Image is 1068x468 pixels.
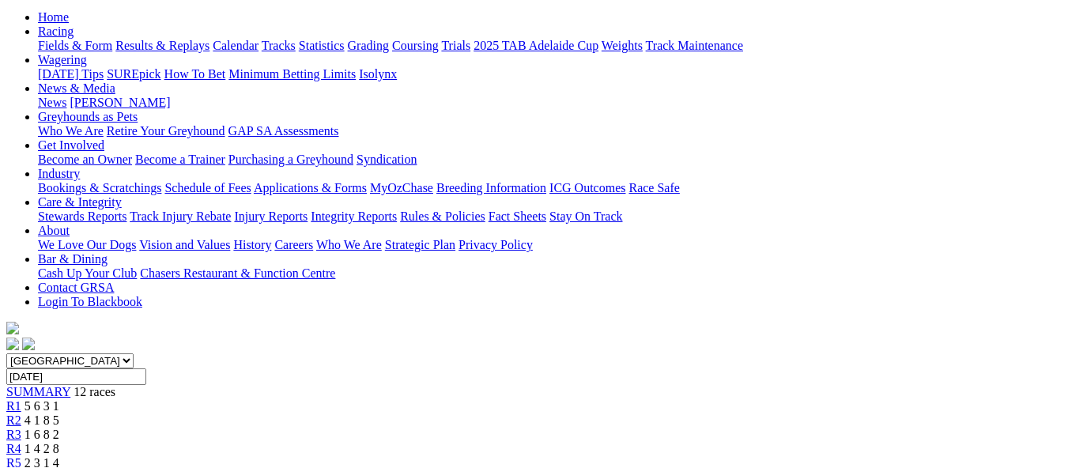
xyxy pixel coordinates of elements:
a: Careers [274,238,313,251]
a: 2025 TAB Adelaide Cup [474,39,598,52]
a: Care & Integrity [38,195,122,209]
a: Tracks [262,39,296,52]
a: Syndication [357,153,417,166]
a: Become a Trainer [135,153,225,166]
span: 4 1 8 5 [25,413,59,427]
div: Care & Integrity [38,209,1062,224]
a: Grading [348,39,389,52]
a: Track Injury Rebate [130,209,231,223]
img: facebook.svg [6,338,19,350]
span: 5 6 3 1 [25,399,59,413]
a: Privacy Policy [459,238,533,251]
a: Isolynx [359,67,397,81]
a: Cash Up Your Club [38,266,137,280]
div: Wagering [38,67,1062,81]
a: R3 [6,428,21,441]
a: Purchasing a Greyhound [228,153,353,166]
a: Become an Owner [38,153,132,166]
a: Schedule of Fees [164,181,251,194]
a: ICG Outcomes [549,181,625,194]
a: [PERSON_NAME] [70,96,170,109]
a: News & Media [38,81,115,95]
a: Bar & Dining [38,252,108,266]
a: About [38,224,70,237]
div: Industry [38,181,1062,195]
div: Bar & Dining [38,266,1062,281]
a: Minimum Betting Limits [228,67,356,81]
a: Vision and Values [139,238,230,251]
a: MyOzChase [370,181,433,194]
a: Login To Blackbook [38,295,142,308]
a: Breeding Information [436,181,546,194]
a: Integrity Reports [311,209,397,223]
a: GAP SA Assessments [228,124,339,138]
a: Who We Are [38,124,104,138]
div: About [38,238,1062,252]
a: Racing [38,25,74,38]
a: SUMMARY [6,385,70,398]
a: R1 [6,399,21,413]
a: Stay On Track [549,209,622,223]
img: twitter.svg [22,338,35,350]
a: Contact GRSA [38,281,114,294]
input: Select date [6,368,146,385]
span: 12 races [74,385,115,398]
span: 1 6 8 2 [25,428,59,441]
a: News [38,96,66,109]
a: Injury Reports [234,209,308,223]
a: Bookings & Scratchings [38,181,161,194]
a: Statistics [299,39,345,52]
a: Fields & Form [38,39,112,52]
a: Weights [602,39,643,52]
a: Applications & Forms [254,181,367,194]
a: Strategic Plan [385,238,455,251]
a: Home [38,10,69,24]
a: SUREpick [107,67,160,81]
span: 1 4 2 8 [25,442,59,455]
a: Greyhounds as Pets [38,110,138,123]
a: Who We Are [316,238,382,251]
div: Greyhounds as Pets [38,124,1062,138]
a: Track Maintenance [646,39,743,52]
div: Racing [38,39,1062,53]
a: Trials [441,39,470,52]
a: Retire Your Greyhound [107,124,225,138]
a: We Love Our Dogs [38,238,136,251]
a: Coursing [392,39,439,52]
a: Stewards Reports [38,209,126,223]
a: R2 [6,413,21,427]
a: History [233,238,271,251]
a: Chasers Restaurant & Function Centre [140,266,335,280]
a: How To Bet [164,67,226,81]
a: R4 [6,442,21,455]
div: Get Involved [38,153,1062,167]
a: Fact Sheets [489,209,546,223]
a: [DATE] Tips [38,67,104,81]
a: Calendar [213,39,259,52]
a: Rules & Policies [400,209,485,223]
a: Industry [38,167,80,180]
img: logo-grsa-white.png [6,322,19,334]
a: Wagering [38,53,87,66]
div: News & Media [38,96,1062,110]
a: Race Safe [628,181,679,194]
a: Results & Replays [115,39,209,52]
a: Get Involved [38,138,104,152]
